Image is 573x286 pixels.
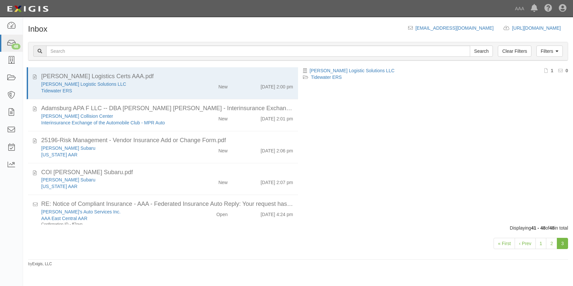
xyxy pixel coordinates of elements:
div: New [218,145,227,154]
div: Brandon Tomes Subaru [41,176,184,183]
input: Search [470,46,493,57]
a: Tidewater ERS [311,75,342,80]
a: [PERSON_NAME]'s Auto Services Inc. [41,209,121,214]
a: AAA [512,2,528,15]
a: Tidewater ERS [41,88,72,93]
div: Tidewater ERS [41,87,184,94]
div: [DATE] 2:06 pm [260,145,293,154]
div: [DATE] 2:00 pm [260,81,293,90]
a: [EMAIL_ADDRESS][DOMAIN_NAME] [415,25,494,31]
a: [PERSON_NAME] Subaru [41,145,95,151]
div: [DATE] 4:24 pm [260,208,293,218]
div: [DATE] 2:01 pm [260,113,293,122]
a: Exigis, LLC [32,262,52,266]
div: COI Brandon Tomes Subaru.pdf [41,168,293,177]
a: 2 [546,238,557,249]
a: [PERSON_NAME] Logistic Solutions LLC [41,81,126,87]
div: Adamsburg APA F LLC -- DBA Kenny Ross Ford - Interinsurance Exchange of the Automobile Club (1).pdf [41,104,293,113]
div: New [218,176,227,186]
a: Clear Filters [498,46,531,57]
div: Displaying of in total [23,225,573,231]
h1: Inbox [28,25,47,33]
b: 41 - 48 [531,225,546,231]
a: [PERSON_NAME] Collision Center [41,113,113,119]
small: by [28,261,52,267]
img: logo-5460c22ac91f19d4615b14bd174203de0afe785f0fc80cf4dbbc73dc1793850b.png [5,3,50,15]
div: Kenny Ross Collision Center [41,113,184,119]
div: RE: Notice of Compliant Insurance - AAA - Federated Insurance Auto Reply: Your request has been r... [41,200,293,208]
div: Interinsurance Exchange of the Automobile Club - MPR Auto [41,119,184,126]
input: Search [46,46,470,57]
div: Open [216,208,227,218]
a: ‹ Prev [515,238,535,249]
a: « First [494,238,515,249]
div: New [218,81,227,90]
a: [URL][DOMAIN_NAME] [512,25,568,31]
a: [PERSON_NAME] Subaru [41,177,95,182]
a: [US_STATE] AAR [41,152,77,157]
a: Filters [536,46,563,57]
a: AAA East Central AAR [41,216,87,221]
div: Burke Logistic Solutions LLC [41,81,184,87]
b: 48 [549,225,555,231]
b: 0 [565,68,568,73]
a: [US_STATE] AAR [41,184,77,189]
div: Burke Logistics Certs AAA.pdf [41,72,293,81]
b: 1 [551,68,553,73]
a: 3 [557,238,568,249]
div: Texas AAR [41,183,184,190]
div: New [218,113,227,122]
div: [DATE] 2:07 pm [260,176,293,186]
a: Interinsurance Exchange of the Automobile Club - MPR Auto [41,120,165,125]
a: 1 [535,238,547,249]
a: [PERSON_NAME] Logistic Solutions LLC [310,68,395,73]
div: Brandon Tomes Subaru [41,145,184,151]
i: Help Center - Complianz [544,5,552,13]
div: 48 [12,44,20,49]
div: 25196-Risk Management - Vendor Insurance Add or Change Form.pdf [41,136,293,145]
div: Texas AAR [41,151,184,158]
div: Confirmation ID - ff7pyn [41,222,184,227]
